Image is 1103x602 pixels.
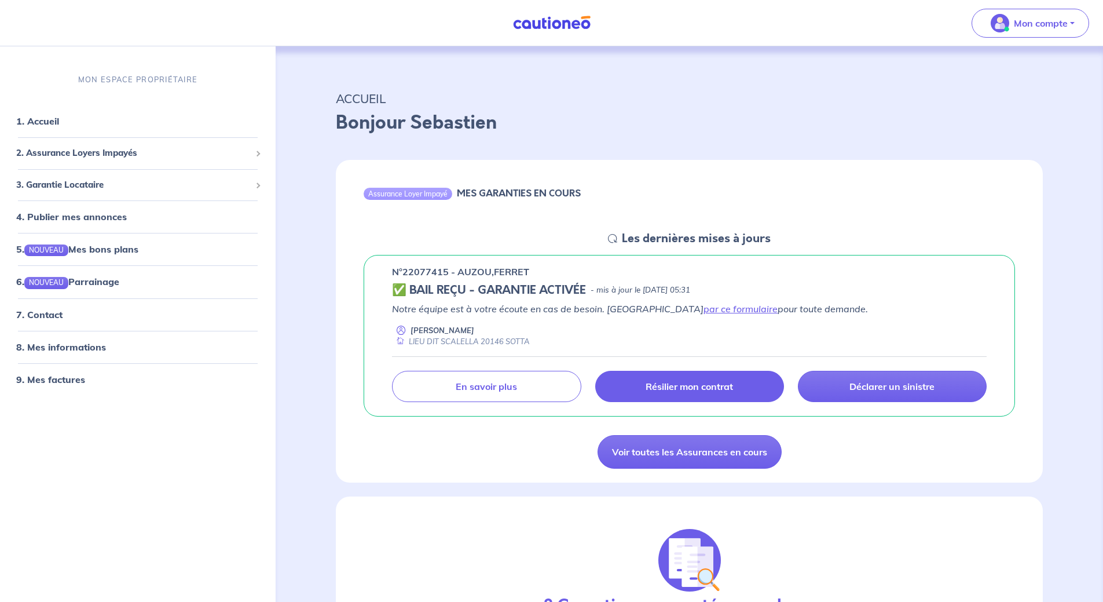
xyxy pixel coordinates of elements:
[5,205,271,228] div: 4. Publier mes annonces
[5,174,271,196] div: 3. Garantie Locataire
[456,381,517,392] p: En savoir plus
[598,435,782,469] a: Voir toutes les Assurances en cours
[364,188,452,199] div: Assurance Loyer Impayé
[392,283,987,297] div: state: CONTRACT-VALIDATED, Context: ,MAYBE-CERTIFICATE,,LESSOR-DOCUMENTS,IS-ODEALIM
[392,302,987,316] p: Notre équipe est à votre écoute en cas de besoin. [GEOGRAPHIC_DATA] pour toute demande.
[457,188,581,199] h6: MES GARANTIES EN COURS
[16,115,59,127] a: 1. Accueil
[622,232,771,246] h5: Les dernières mises à jours
[16,178,251,192] span: 3. Garantie Locataire
[595,371,784,402] a: Résilier mon contrat
[16,373,85,385] a: 9. Mes factures
[16,211,127,222] a: 4. Publier mes annonces
[16,243,138,255] a: 5.NOUVEAUMes bons plans
[972,9,1089,38] button: illu_account_valid_menu.svgMon compte
[508,16,595,30] img: Cautioneo
[5,142,271,165] div: 2. Assurance Loyers Impayés
[798,371,987,402] a: Déclarer un sinistre
[646,381,733,392] p: Résilier mon contrat
[392,265,529,279] p: n°22077415 - AUZOU,FERRET
[849,381,935,392] p: Déclarer un sinistre
[5,302,271,326] div: 7. Contact
[336,88,1043,109] p: ACCUEIL
[658,529,721,592] img: justif-loupe
[336,109,1043,137] p: Bonjour Sebastien
[16,147,251,160] span: 2. Assurance Loyers Impayés
[591,284,690,296] p: - mis à jour le [DATE] 05:31
[5,110,271,133] div: 1. Accueil
[16,341,106,352] a: 8. Mes informations
[16,276,119,287] a: 6.NOUVEAUParrainage
[411,325,474,336] p: [PERSON_NAME]
[392,336,530,347] div: LIEU DIT SCALELLA 20146 SOTTA
[392,283,586,297] h5: ✅ BAIL REÇU - GARANTIE ACTIVÉE
[78,74,197,85] p: MON ESPACE PROPRIÉTAIRE
[5,270,271,293] div: 6.NOUVEAUParrainage
[1014,16,1068,30] p: Mon compte
[16,308,63,320] a: 7. Contact
[392,371,581,402] a: En savoir plus
[5,238,271,261] div: 5.NOUVEAUMes bons plans
[5,367,271,391] div: 9. Mes factures
[703,303,778,315] a: par ce formulaire
[991,14,1009,32] img: illu_account_valid_menu.svg
[5,335,271,358] div: 8. Mes informations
